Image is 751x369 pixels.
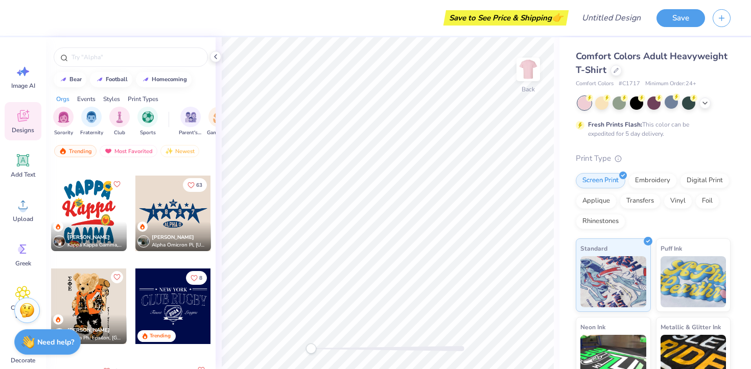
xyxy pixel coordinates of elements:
div: Trending [54,145,97,157]
span: Alpha Omicron Pi, [US_STATE] A&M University [152,241,207,249]
span: Clipart & logos [6,304,40,320]
strong: Fresh Prints Flash: [588,120,642,129]
div: Screen Print [576,173,625,188]
div: Orgs [56,94,69,104]
strong: Need help? [37,337,74,347]
span: Comfort Colors [576,80,614,88]
button: homecoming [136,72,192,87]
img: trend_line.gif [59,77,67,83]
span: Add Text [11,170,35,179]
input: Try "Alpha" [71,52,201,62]
img: Club Image [114,111,125,123]
div: homecoming [152,77,187,82]
div: Save to See Price & Shipping [446,10,566,26]
div: football [106,77,128,82]
div: filter for Fraternity [80,107,103,137]
div: filter for Parent's Weekend [179,107,202,137]
div: Applique [576,193,617,209]
span: Parent's Weekend [179,129,202,137]
img: newest.gif [165,147,173,155]
button: filter button [109,107,130,137]
button: filter button [137,107,158,137]
div: Events [77,94,96,104]
img: Fraternity Image [86,111,97,123]
img: Sports Image [142,111,154,123]
div: Transfers [620,193,661,209]
div: Print Type [576,153,731,164]
span: Decorate [11,356,35,364]
span: Club [114,129,125,137]
div: Most Favorited [100,145,157,157]
div: filter for Sports [137,107,158,137]
div: Print Types [128,94,158,104]
img: Puff Ink [661,256,726,307]
span: Standard [580,243,607,254]
input: Untitled Design [574,8,649,28]
button: Like [183,178,207,192]
span: Designs [12,126,34,134]
div: Back [522,85,535,94]
img: Back [518,59,538,80]
span: Minimum Order: 24 + [645,80,696,88]
div: Digital Print [680,173,730,188]
img: trend_line.gif [142,77,150,83]
span: Comfort Colors Adult Heavyweight T-Shirt [576,50,727,76]
button: football [90,72,132,87]
div: Foil [695,193,719,209]
button: filter button [53,107,74,137]
div: Styles [103,94,120,104]
div: Vinyl [664,193,692,209]
button: bear [54,72,86,87]
span: Sorority [54,129,73,137]
span: Kappa Kappa Gamma, [GEOGRAPHIC_DATA][US_STATE], [GEOGRAPHIC_DATA] [67,241,123,249]
span: Sigma Phi Epsilon, [GEOGRAPHIC_DATA][US_STATE] [67,334,123,342]
span: Image AI [11,82,35,90]
img: trend_line.gif [96,77,104,83]
span: Puff Ink [661,243,682,254]
span: 👉 [552,11,563,23]
button: Save [656,9,705,27]
div: Embroidery [628,173,677,188]
span: Game Day [207,129,230,137]
span: Neon Ink [580,322,605,332]
div: This color can be expedited for 5 day delivery. [588,120,714,138]
img: most_fav.gif [104,147,112,155]
div: Trending [150,332,171,340]
span: [PERSON_NAME] [67,234,110,241]
img: Parent's Weekend Image [185,111,197,123]
button: filter button [179,107,202,137]
button: Like [111,271,123,283]
span: Greek [15,259,31,267]
button: Like [186,271,207,285]
img: trending.gif [59,147,67,155]
div: Rhinestones [576,214,625,229]
img: Sorority Image [58,111,69,123]
span: Sports [140,129,156,137]
button: filter button [207,107,230,137]
span: [PERSON_NAME] [152,234,194,241]
span: Metallic & Glitter Ink [661,322,721,332]
span: 63 [196,183,202,188]
div: filter for Club [109,107,130,137]
div: filter for Sorority [53,107,74,137]
img: Game Day Image [213,111,225,123]
div: Accessibility label [306,343,316,354]
button: filter button [80,107,103,137]
span: Fraternity [80,129,103,137]
div: Newest [160,145,199,157]
span: 8 [199,276,202,281]
span: [PERSON_NAME] [67,327,110,334]
span: Upload [13,215,33,223]
img: Standard [580,256,646,307]
div: filter for Game Day [207,107,230,137]
div: bear [69,77,82,82]
span: # C1717 [619,80,640,88]
button: Like [111,178,123,190]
